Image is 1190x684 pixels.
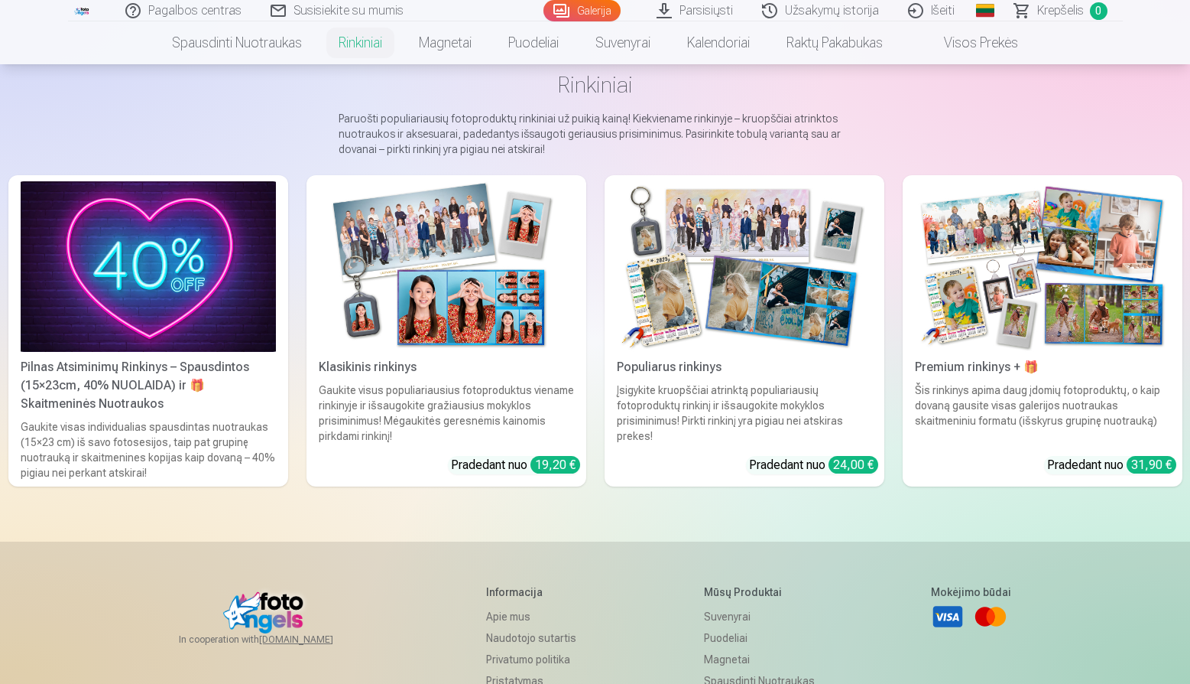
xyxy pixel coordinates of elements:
[749,456,878,474] div: Pradedant nuo
[605,175,884,487] a: Populiarus rinkinysPopuliarus rinkinysĮsigykite kruopščiai atrinktą populiariausių fotoproduktų r...
[974,600,1007,634] a: Mastercard
[530,456,580,474] div: 19,20 €
[611,383,878,444] div: Įsigykite kruopščiai atrinktą populiariausių fotoproduktų rinkinį ir išsaugokite mokyklos prisimi...
[1047,456,1176,474] div: Pradedant nuo
[1090,2,1107,20] span: 0
[1127,456,1176,474] div: 31,90 €
[669,21,768,64] a: Kalendoriai
[704,585,815,600] h5: Mūsų produktai
[179,634,370,646] span: In cooperation with
[704,649,815,670] a: Magnetai
[704,627,815,649] a: Puodeliai
[909,383,1176,444] div: Šis rinkinys apima daug įdomių fotoproduktų, o kaip dovaną gausite visas galerijos nuotraukas ska...
[486,606,588,627] a: Apie mus
[306,175,586,487] a: Klasikinis rinkinysKlasikinis rinkinysGaukite visus populiariausius fotoproduktus viename rinkiny...
[909,358,1176,376] div: Premium rinkinys + 🎁
[901,21,1036,64] a: Visos prekės
[931,585,1011,600] h5: Mokėjimo būdai
[611,358,878,376] div: Populiarus rinkinys
[319,181,574,352] img: Klasikinis rinkinys
[8,175,288,487] a: Pilnas Atsiminimų Rinkinys – Spausdintos (15×23cm, 40% NUOLAIDA) ir 🎁 Skaitmeninės NuotraukosPiln...
[903,175,1182,487] a: Premium rinkinys + 🎁Premium rinkinys + 🎁Šis rinkinys apima daug įdomių fotoproduktų, o kaip dovan...
[313,383,580,444] div: Gaukite visus populiariausius fotoproduktus viename rinkinyje ir išsaugokite gražiausius mokyklos...
[577,21,669,64] a: Suvenyrai
[451,456,580,474] div: Pradedant nuo
[400,21,490,64] a: Magnetai
[931,600,965,634] a: Visa
[915,181,1170,352] img: Premium rinkinys + 🎁
[259,634,370,646] a: [DOMAIN_NAME]
[486,627,588,649] a: Naudotojo sutartis
[154,21,320,64] a: Spausdinti nuotraukas
[768,21,901,64] a: Raktų pakabukas
[490,21,577,64] a: Puodeliai
[313,358,580,376] div: Klasikinis rinkinys
[15,419,282,480] div: Gaukite visas individualias spausdintas nuotraukas (15×23 cm) iš savo fotosesijos, taip pat grupi...
[486,585,588,600] h5: Informacija
[617,181,872,352] img: Populiarus rinkinys
[704,606,815,627] a: Suvenyrai
[21,71,1170,99] h1: Rinkiniai
[320,21,400,64] a: Rinkiniai
[1037,2,1084,20] span: Krepšelis
[339,111,852,157] p: Paruošti populiariausių fotoproduktų rinkiniai už puikią kainą! Kiekviename rinkinyje – kruopščia...
[828,456,878,474] div: 24,00 €
[486,649,588,670] a: Privatumo politika
[21,181,276,352] img: Pilnas Atsiminimų Rinkinys – Spausdintos (15×23cm, 40% NUOLAIDA) ir 🎁 Skaitmeninės Nuotraukos
[15,358,282,413] div: Pilnas Atsiminimų Rinkinys – Spausdintos (15×23cm, 40% NUOLAIDA) ir 🎁 Skaitmeninės Nuotraukos
[74,6,91,15] img: /fa5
